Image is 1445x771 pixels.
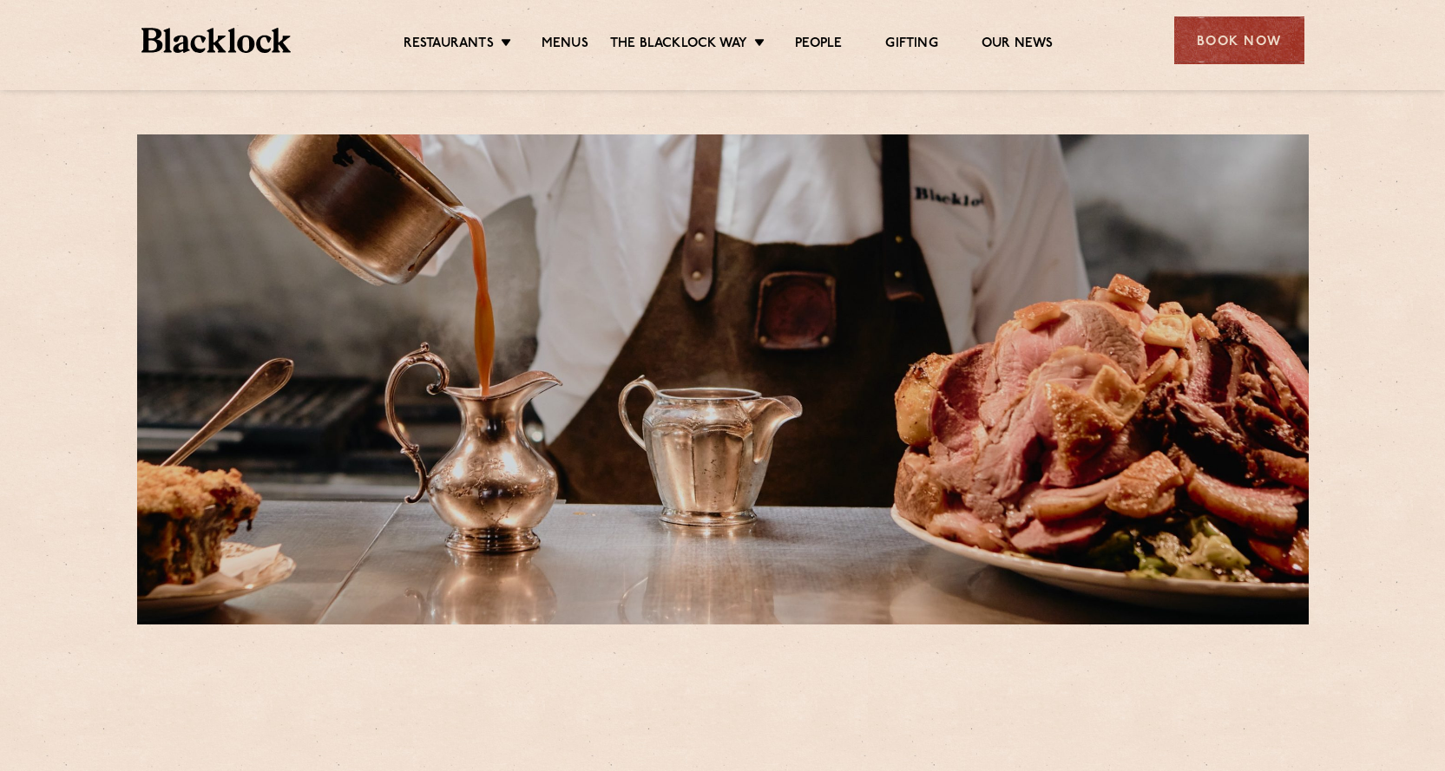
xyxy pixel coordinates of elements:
[542,36,588,55] a: Menus
[1174,16,1304,64] div: Book Now
[610,36,747,55] a: The Blacklock Way
[885,36,937,55] a: Gifting
[982,36,1054,55] a: Our News
[404,36,494,55] a: Restaurants
[795,36,842,55] a: People
[141,28,292,53] img: BL_Textured_Logo-footer-cropped.svg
